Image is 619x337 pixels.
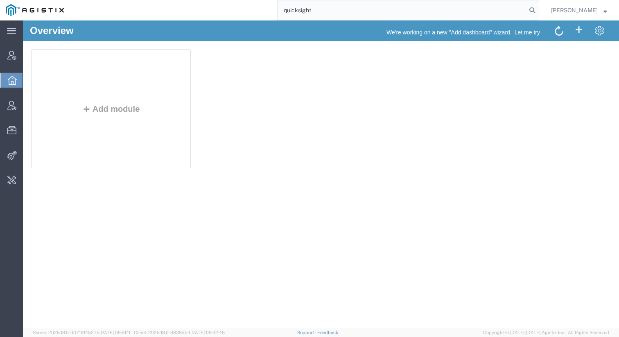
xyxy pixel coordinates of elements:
a: Support [297,330,318,335]
span: [DATE] 09:51:11 [99,330,130,335]
span: Client: 2025.18.0-9839db4 [134,330,225,335]
span: [DATE] 09:32:48 [190,330,225,335]
span: Copyright © [DATE]-[DATE] Agistix Inc., All Rights Reserved [483,329,609,336]
iframe: FS Legacy Container [23,20,619,328]
img: logo [6,4,64,16]
a: Feedback [317,330,338,335]
button: Add module [57,84,120,93]
input: Search for shipment number, reference number [278,0,526,20]
span: Daria Moshkova [551,6,598,15]
button: [PERSON_NAME] [551,5,608,15]
span: Server: 2025.18.0-dd719145275 [33,330,130,335]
